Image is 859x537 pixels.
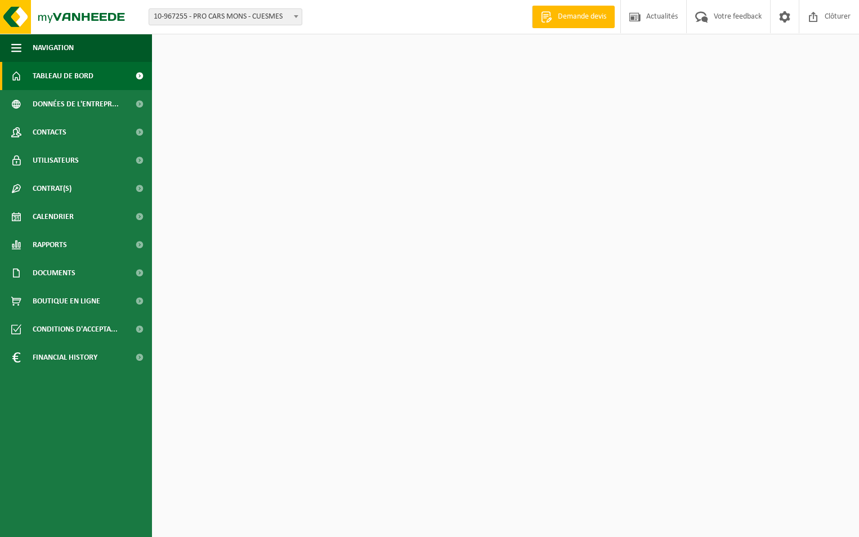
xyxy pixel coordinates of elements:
[33,118,66,146] span: Contacts
[33,343,97,372] span: Financial History
[33,287,100,315] span: Boutique en ligne
[149,9,302,25] span: 10-967255 - PRO CARS MONS - CUESMES
[532,6,615,28] a: Demande devis
[33,315,118,343] span: Conditions d'accepta...
[33,259,75,287] span: Documents
[33,231,67,259] span: Rapports
[33,90,119,118] span: Données de l'entrepr...
[555,11,609,23] span: Demande devis
[149,8,302,25] span: 10-967255 - PRO CARS MONS - CUESMES
[33,203,74,231] span: Calendrier
[33,174,71,203] span: Contrat(s)
[33,146,79,174] span: Utilisateurs
[33,34,74,62] span: Navigation
[33,62,93,90] span: Tableau de bord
